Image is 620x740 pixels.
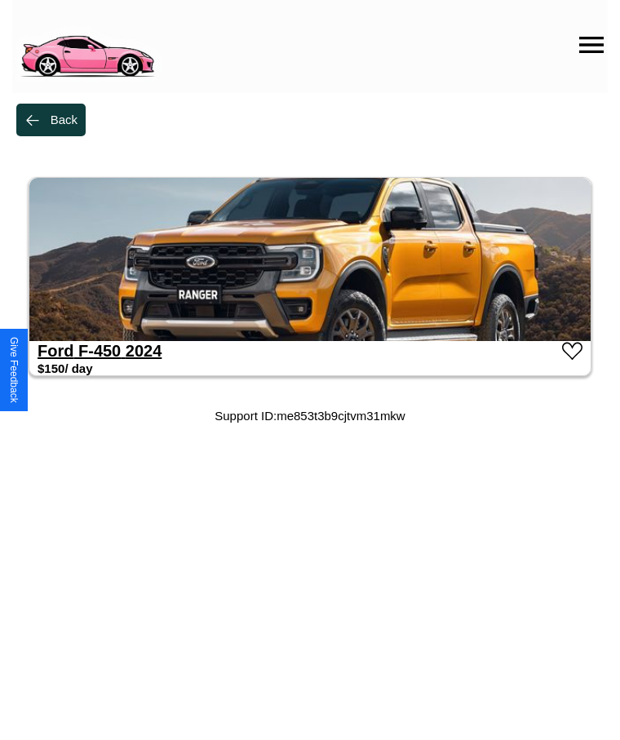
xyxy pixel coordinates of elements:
[51,113,77,126] div: Back
[8,337,20,403] div: Give Feedback
[38,342,162,360] a: Ford F-450 2024
[38,361,93,375] h3: $ 150 / day
[16,104,86,136] button: Back
[12,8,162,82] img: logo
[215,405,405,427] p: Support ID: me853t3b9cjtvm31mkw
